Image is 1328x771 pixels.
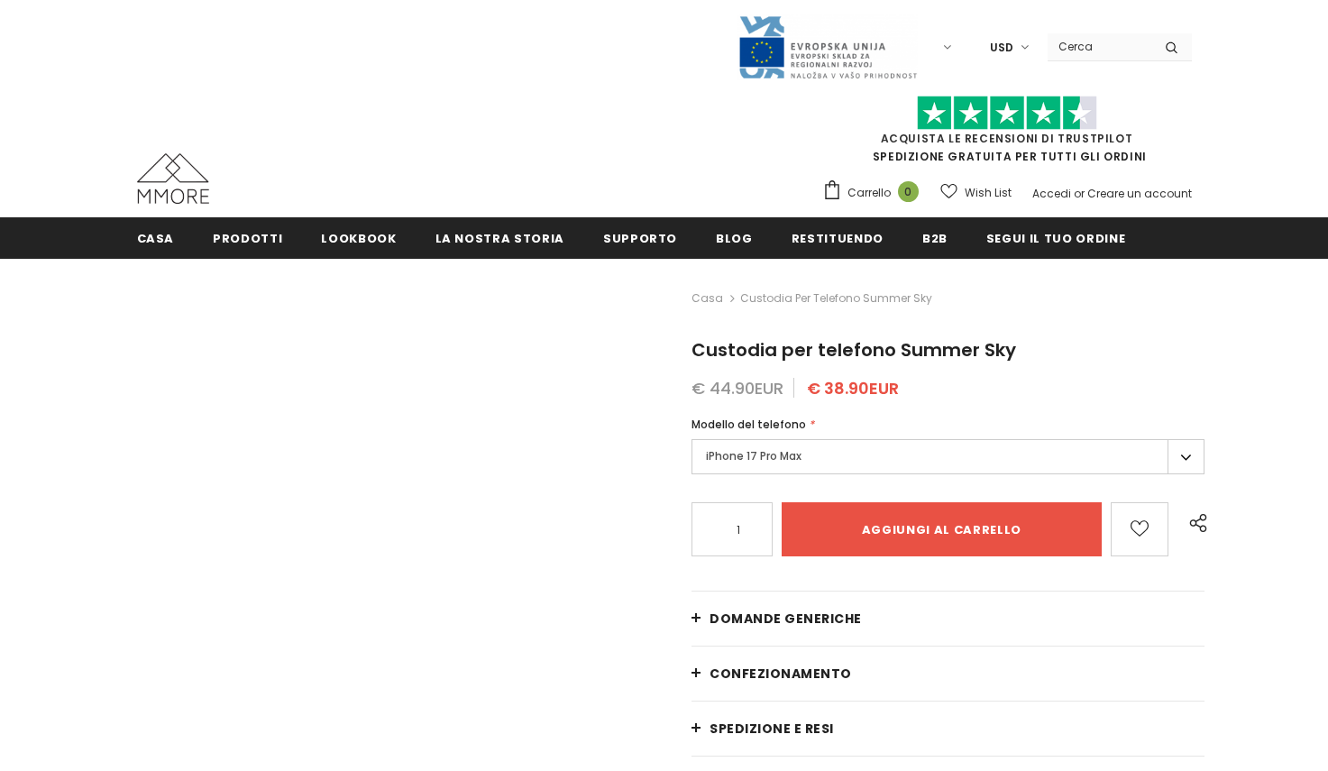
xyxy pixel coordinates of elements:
[922,217,948,258] a: B2B
[792,217,884,258] a: Restituendo
[710,610,862,628] span: Domande generiche
[691,702,1204,756] a: Spedizione e resi
[710,665,852,683] span: CONFEZIONAMENTO
[137,153,209,204] img: Casi MMORE
[603,230,677,247] span: supporto
[917,96,1097,131] img: Fidati di Pilot Stars
[1074,186,1085,201] span: or
[710,720,834,738] span: Spedizione e resi
[435,230,564,247] span: La nostra storia
[691,288,723,309] a: Casa
[807,377,899,399] span: € 38.90EUR
[898,181,919,202] span: 0
[1087,186,1192,201] a: Creare un account
[782,502,1102,556] input: Aggiungi al carrello
[691,592,1204,646] a: Domande generiche
[881,131,1133,146] a: Acquista le recensioni di TrustPilot
[137,230,175,247] span: Casa
[965,184,1012,202] span: Wish List
[986,217,1125,258] a: Segui il tuo ordine
[691,377,783,399] span: € 44.90EUR
[691,337,1016,363] span: Custodia per telefono Summer Sky
[847,184,891,202] span: Carrello
[716,230,753,247] span: Blog
[691,417,806,432] span: Modello del telefono
[1048,33,1151,60] input: Search Site
[822,179,928,207] a: Carrello 0
[822,104,1192,164] span: SPEDIZIONE GRATUITA PER TUTTI GLI ORDINI
[435,217,564,258] a: La nostra storia
[213,230,282,247] span: Prodotti
[691,647,1204,701] a: CONFEZIONAMENTO
[321,217,396,258] a: Lookbook
[737,14,918,80] img: Javni Razpis
[603,217,677,258] a: supporto
[716,217,753,258] a: Blog
[792,230,884,247] span: Restituendo
[321,230,396,247] span: Lookbook
[691,439,1204,474] label: iPhone 17 Pro Max
[740,288,932,309] span: Custodia per telefono Summer Sky
[137,217,175,258] a: Casa
[737,39,918,54] a: Javni Razpis
[940,177,1012,208] a: Wish List
[1032,186,1071,201] a: Accedi
[986,230,1125,247] span: Segui il tuo ordine
[213,217,282,258] a: Prodotti
[922,230,948,247] span: B2B
[990,39,1013,57] span: USD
